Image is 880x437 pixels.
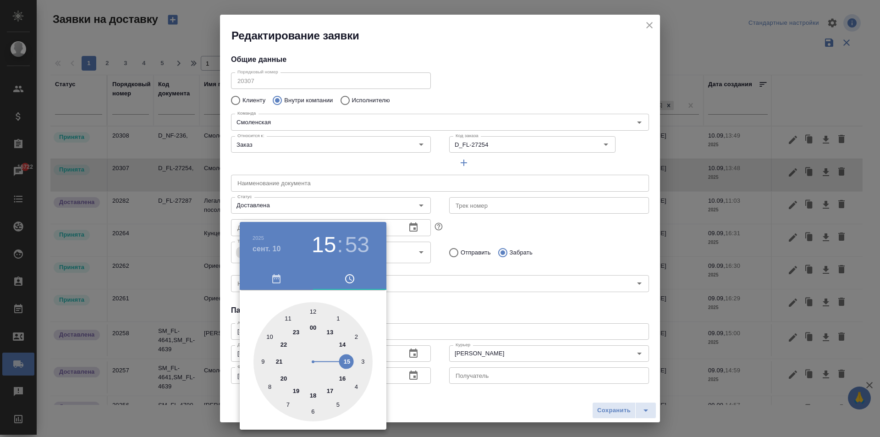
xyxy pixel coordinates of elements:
[253,235,264,241] button: 2025
[253,243,281,254] button: сент. 10
[345,232,369,258] button: 53
[337,232,343,258] h3: :
[312,232,336,258] button: 15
